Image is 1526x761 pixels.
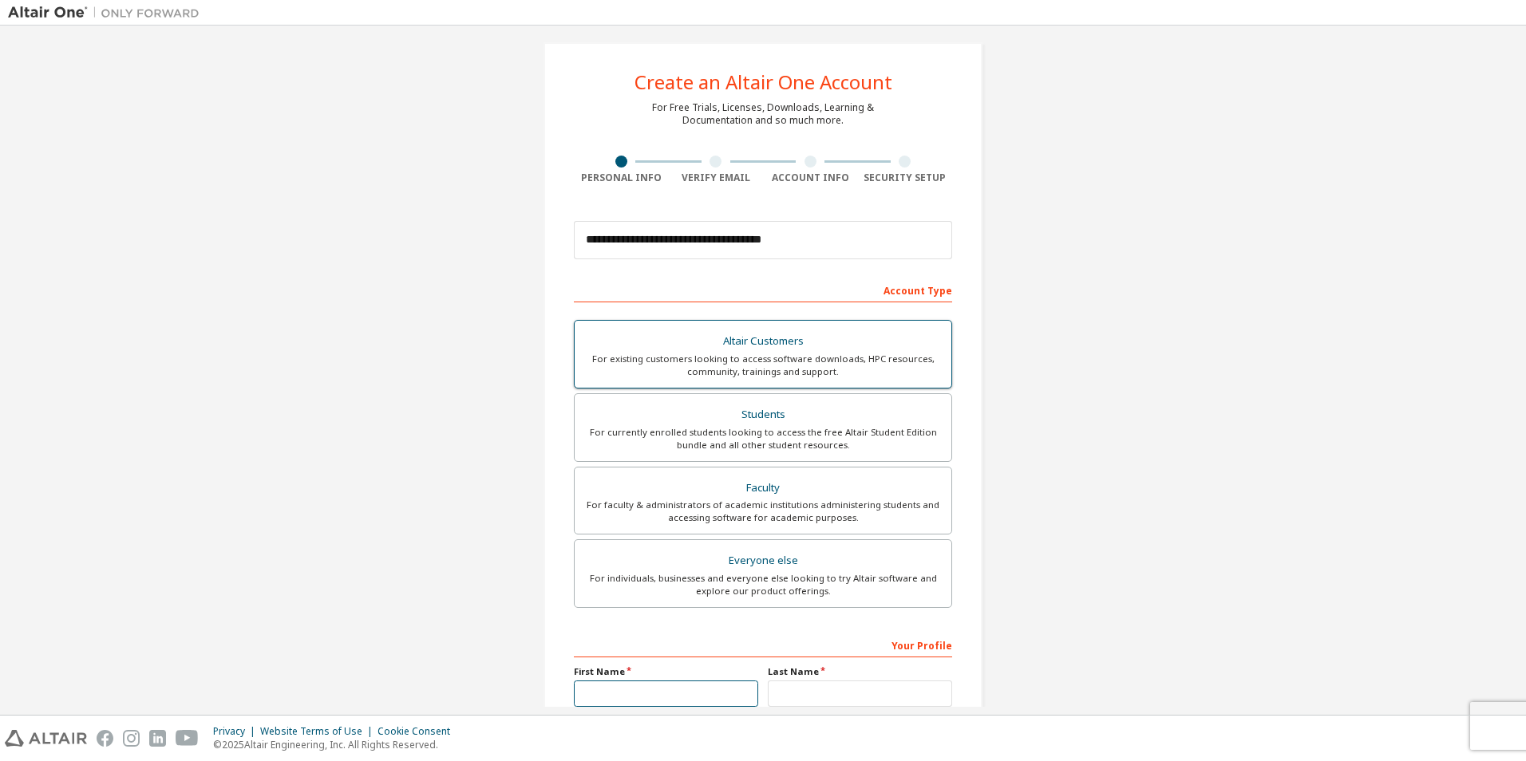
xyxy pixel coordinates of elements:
[123,730,140,747] img: instagram.svg
[5,730,87,747] img: altair_logo.svg
[584,572,942,597] div: For individuals, businesses and everyone else looking to try Altair software and explore our prod...
[763,172,858,184] div: Account Info
[635,73,892,92] div: Create an Altair One Account
[97,730,113,747] img: facebook.svg
[574,277,952,302] div: Account Type
[584,477,942,499] div: Faculty
[378,725,460,738] div: Cookie Consent
[768,665,952,678] label: Last Name
[584,404,942,426] div: Students
[584,353,942,378] div: For existing customers looking to access software downloads, HPC resources, community, trainings ...
[584,499,942,524] div: For faculty & administrators of academic institutions administering students and accessing softwa...
[584,426,942,451] div: For currently enrolled students looking to access the free Altair Student Edition bundle and all ...
[652,101,874,127] div: For Free Trials, Licenses, Downloads, Learning & Documentation and so much more.
[176,730,199,747] img: youtube.svg
[213,738,460,751] p: © 2025 Altair Engineering, Inc. All Rights Reserved.
[858,172,953,184] div: Security Setup
[8,5,208,21] img: Altair One
[669,172,764,184] div: Verify Email
[574,172,669,184] div: Personal Info
[584,330,942,353] div: Altair Customers
[574,665,758,678] label: First Name
[574,632,952,657] div: Your Profile
[149,730,166,747] img: linkedin.svg
[584,550,942,572] div: Everyone else
[260,725,378,738] div: Website Terms of Use
[213,725,260,738] div: Privacy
